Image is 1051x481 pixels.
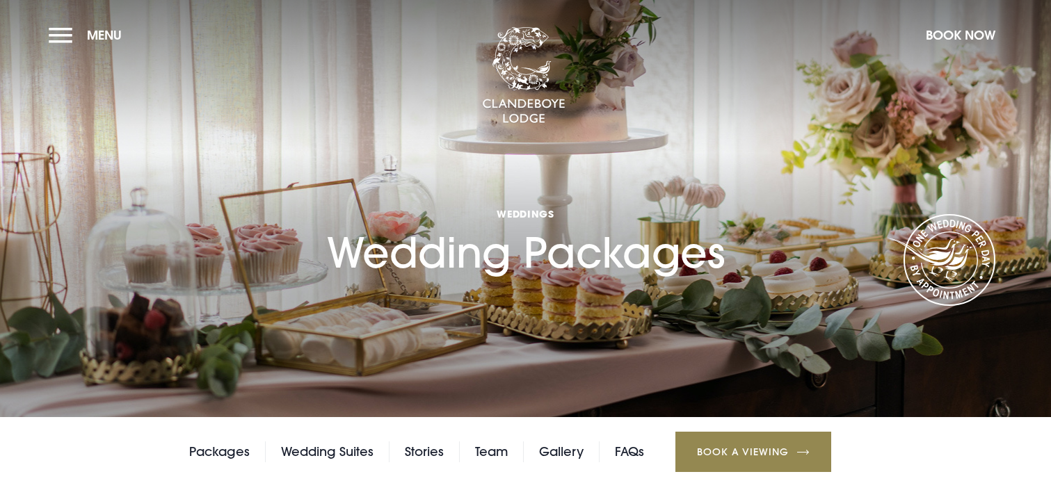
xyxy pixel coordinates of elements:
a: Team [475,441,508,462]
a: Gallery [539,441,584,462]
img: Clandeboye Lodge [482,27,565,124]
a: Book a Viewing [675,432,831,472]
a: Stories [405,441,444,462]
h1: Wedding Packages [327,147,725,277]
button: Menu [49,20,129,50]
a: Packages [189,441,250,462]
span: Menu [87,27,122,43]
a: FAQs [615,441,644,462]
button: Book Now [919,20,1002,50]
a: Wedding Suites [281,441,374,462]
span: Weddings [327,207,725,220]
